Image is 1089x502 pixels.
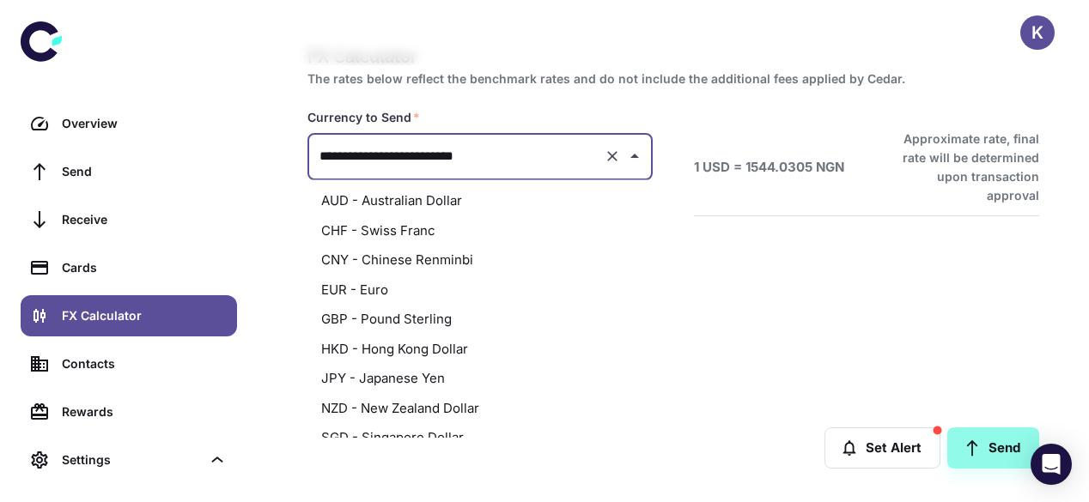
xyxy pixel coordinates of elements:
h6: 1 USD = 1544.0305 NGN [694,158,844,178]
li: SGD - Singapore Dollar [307,423,653,453]
button: Set Alert [824,427,940,469]
li: EUR - Euro [307,275,653,305]
a: Send [947,427,1039,469]
h6: Approximate rate, final rate will be determined upon transaction approval [884,130,1039,205]
div: Settings [21,439,237,481]
label: Currency to Send [307,109,420,126]
a: Cards [21,247,237,288]
button: Close [623,144,647,168]
div: Cards [62,258,227,277]
div: Overview [62,114,227,133]
a: FX Calculator [21,295,237,336]
a: Send [21,151,237,192]
a: Contacts [21,343,237,384]
div: Settings [62,451,201,469]
div: FX Calculator [62,306,227,325]
button: Clear [600,144,624,168]
li: JPY - Japanese Yen [307,364,653,394]
div: Open Intercom Messenger [1031,444,1072,485]
a: Receive [21,199,237,240]
div: Rewards [62,402,227,421]
li: CHF - Swiss Franc [307,216,653,246]
div: Contacts [62,354,227,373]
div: Send [62,162,227,181]
li: GBP - Pound Sterling [307,305,653,335]
li: HKD - Hong Kong Dollar [307,335,653,365]
li: NZD - New Zealand Dollar [307,394,653,424]
a: Rewards [21,391,237,432]
button: K [1020,15,1055,50]
a: Overview [21,103,237,144]
div: Receive [62,210,227,229]
li: CNY - Chinese Renminbi [307,245,653,275]
li: AUD - Australian Dollar [307,186,653,216]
